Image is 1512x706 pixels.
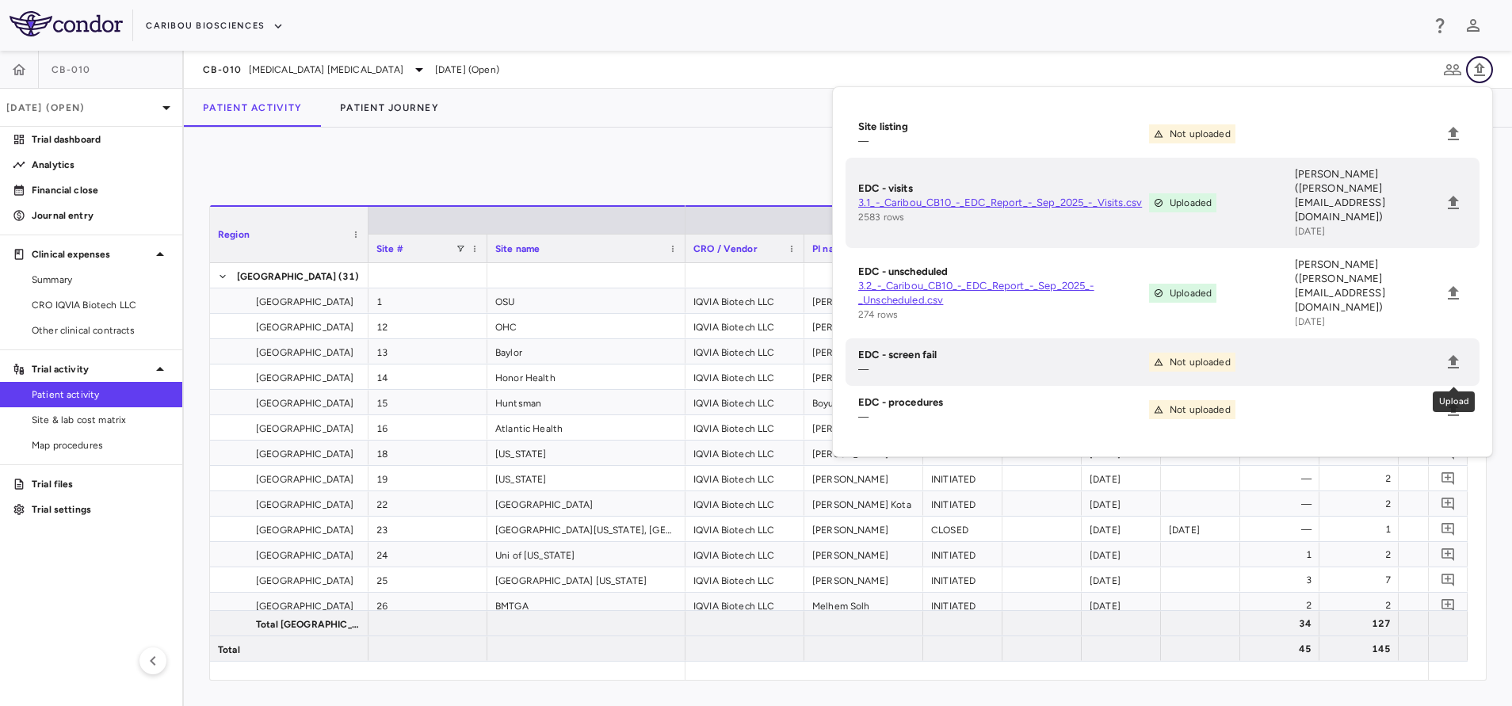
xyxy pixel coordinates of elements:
svg: Add comment [1441,597,1456,613]
span: Not uploaded [1170,127,1231,141]
div: IQVIA Biotech LLC [685,364,804,389]
button: Patient Journey [321,89,458,127]
div: INITIATED [923,466,1002,490]
div: — [1413,466,1470,491]
a: 3.1_-_Caribou_CB10_-_EDC_Report_-_Sep_2025_-_Visits.csv [858,196,1149,210]
div: — [1413,542,1470,567]
button: Add comment [1438,594,1459,616]
span: [DATE] [1295,226,1326,237]
span: Not uploaded [1170,355,1231,369]
p: Financial close [32,183,170,197]
div: Atlantic Health [487,415,685,440]
div: IQVIA Biotech LLC [685,491,804,516]
div: [PERSON_NAME] [804,567,923,592]
span: Site name [495,243,540,254]
div: Boyu Hu [804,390,923,414]
div: [DATE] [1082,517,1161,541]
span: Upload [1440,280,1467,307]
span: 274 rows [858,309,898,320]
p: Trial files [32,477,170,491]
span: [GEOGRAPHIC_DATA] [256,467,354,492]
div: 23 [368,517,487,541]
div: 45 [1254,636,1312,662]
p: Trial settings [32,502,170,517]
div: Uni of [US_STATE] [487,542,685,567]
span: [GEOGRAPHIC_DATA] [256,543,354,568]
span: [GEOGRAPHIC_DATA] [256,416,354,441]
div: OHC [487,314,685,338]
span: Total [218,637,240,662]
div: [DATE] [1082,491,1161,516]
div: 2 [1334,491,1391,517]
a: 3.2_-_Caribou_CB10_-_EDC_Report_-_Sep_2025_-_Unscheduled.csv [858,279,1149,307]
button: Add comment [1438,467,1459,489]
div: Honor Health [487,364,685,389]
div: — [1254,466,1312,491]
button: Patient Activity [184,89,321,127]
span: 2583 rows [858,212,904,223]
div: 1 [1334,517,1391,542]
span: [GEOGRAPHIC_DATA] [256,492,354,517]
div: 3 [1254,567,1312,593]
div: [PERSON_NAME] [804,364,923,389]
button: Add comment [1438,544,1459,565]
div: OSU [487,288,685,313]
div: Baylor [487,339,685,364]
div: [DATE] [1161,517,1240,541]
div: — [1254,517,1312,542]
span: [GEOGRAPHIC_DATA] [256,593,354,619]
div: IQVIA Biotech LLC [685,288,804,313]
div: INITIATED [923,567,1002,592]
span: (31) [338,264,360,289]
div: 12 [368,314,487,338]
div: 26 [368,593,487,617]
div: 1 [1254,542,1312,567]
div: Huntsman [487,390,685,414]
div: — [1413,611,1470,636]
span: [GEOGRAPHIC_DATA] [256,340,354,365]
span: [GEOGRAPHIC_DATA] [256,441,354,467]
div: — [1413,491,1470,517]
span: Patient activity [32,387,170,402]
div: [DATE] [1082,567,1161,592]
span: Summary [32,273,170,287]
span: Total [GEOGRAPHIC_DATA] [256,612,359,637]
span: [GEOGRAPHIC_DATA] [256,517,354,543]
div: [PERSON_NAME] [804,466,923,490]
p: Clinical expenses [32,247,151,261]
div: 2 [1334,466,1391,491]
div: [DATE] [1082,593,1161,617]
div: IQVIA Biotech LLC [685,593,804,617]
span: [GEOGRAPHIC_DATA] [256,315,354,340]
span: [MEDICAL_DATA] [MEDICAL_DATA] [249,63,403,77]
div: 2 [1334,593,1391,618]
img: logo-full-BYUhSk78.svg [10,11,123,36]
div: [US_STATE] [487,441,685,465]
div: IQVIA Biotech LLC [685,415,804,440]
button: Add comment [1438,518,1459,540]
div: Upload [1433,391,1475,412]
div: — [1413,636,1470,662]
div: 7 [1334,567,1391,593]
span: Site # [376,243,403,254]
div: 127 [1334,611,1391,636]
div: 14 [368,364,487,389]
span: [DATE] [1295,316,1326,327]
h6: EDC - procedures [858,395,1149,410]
div: [GEOGRAPHIC_DATA] [487,491,685,516]
div: [DATE] [1082,466,1161,490]
div: — [1413,567,1470,593]
p: [DATE] (Open) [6,101,157,115]
span: CRO IQVIA Biotech LLC [32,298,170,312]
div: INITIATED [923,593,1002,617]
div: [PERSON_NAME] [804,542,923,567]
div: [PERSON_NAME] [804,288,923,313]
span: Upload [1440,189,1467,216]
span: — [858,135,869,147]
div: INITIATED [923,491,1002,516]
h6: EDC - unscheduled [858,265,1149,279]
span: [GEOGRAPHIC_DATA] [256,365,354,391]
span: [GEOGRAPHIC_DATA] [256,289,354,315]
h6: EDC - screen fail [858,348,1149,362]
div: 34 [1254,611,1312,636]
